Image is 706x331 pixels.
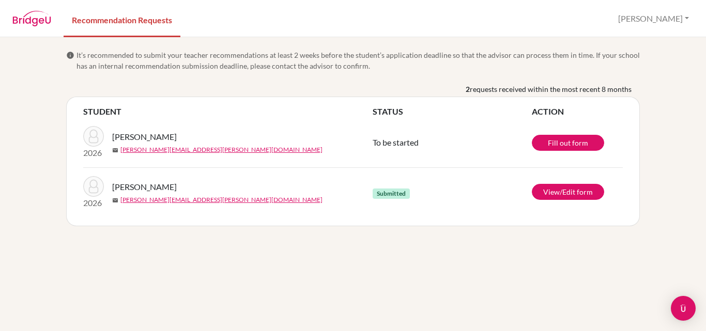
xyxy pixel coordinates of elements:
[112,147,118,153] span: mail
[83,176,104,197] img: HUANG, Allison
[373,137,419,147] span: To be started
[66,51,74,59] span: info
[112,131,177,143] span: [PERSON_NAME]
[76,50,640,71] span: It’s recommended to submit your teacher recommendations at least 2 weeks before the student’s app...
[671,296,696,321] div: Open Intercom Messenger
[466,84,470,94] b: 2
[83,147,104,159] p: 2026
[83,197,104,209] p: 2026
[83,126,104,147] img: HUANG, Allison
[613,9,694,28] button: [PERSON_NAME]
[373,105,532,118] th: STATUS
[532,184,604,200] a: View/Edit form
[532,135,604,151] a: Fill out form
[373,188,410,199] span: Submitted
[112,181,177,193] span: [PERSON_NAME]
[470,84,632,94] span: requests received within the most recent 8 months
[64,2,180,37] a: Recommendation Requests
[83,105,373,118] th: STUDENT
[532,105,623,118] th: ACTION
[120,145,323,154] a: [PERSON_NAME][EMAIL_ADDRESS][PERSON_NAME][DOMAIN_NAME]
[120,195,323,204] a: [PERSON_NAME][EMAIL_ADDRESS][PERSON_NAME][DOMAIN_NAME]
[112,197,118,203] span: mail
[12,11,51,26] img: BridgeU logo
